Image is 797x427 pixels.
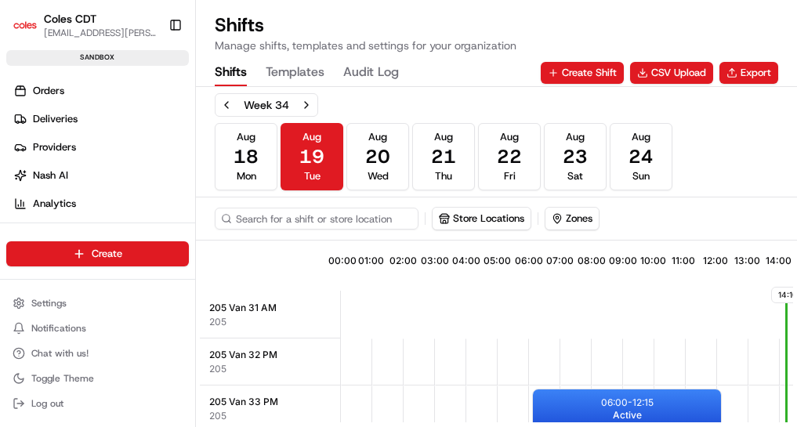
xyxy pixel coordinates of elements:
[6,191,195,216] a: Analytics
[6,50,189,66] div: sandbox
[33,168,68,183] span: Nash AI
[33,140,76,154] span: Providers
[31,322,86,335] span: Notifications
[601,396,654,409] p: 06:00 - 12:15
[6,317,189,339] button: Notifications
[244,97,289,113] div: Week 34
[766,255,792,267] span: 14:00
[433,208,531,230] button: Store Locations
[632,169,650,183] span: Sun
[44,11,96,27] button: Coles CDT
[266,60,324,86] button: Templates
[6,342,189,364] button: Chat with us!
[500,130,519,144] span: Aug
[497,144,522,169] span: 22
[389,255,417,267] span: 02:00
[545,208,599,230] button: Zones
[703,255,728,267] span: 12:00
[368,130,387,144] span: Aug
[209,316,226,328] button: 205
[734,255,760,267] span: 13:00
[610,123,672,190] button: Aug24Sun
[545,207,600,230] button: Zones
[6,367,189,389] button: Toggle Theme
[31,397,63,410] span: Log out
[566,130,585,144] span: Aug
[515,255,543,267] span: 06:00
[295,94,317,116] button: Next week
[328,255,357,267] span: 00:00
[299,144,324,169] span: 19
[432,207,531,230] button: Store Locations
[544,123,607,190] button: Aug23Sat
[609,255,637,267] span: 09:00
[215,208,418,230] input: Search for a shift or store location
[412,123,475,190] button: Aug21Thu
[484,255,511,267] span: 05:00
[31,297,67,309] span: Settings
[632,130,650,144] span: Aug
[6,241,189,266] button: Create
[435,169,452,183] span: Thu
[640,255,666,267] span: 10:00
[434,130,453,144] span: Aug
[209,410,226,422] button: 205
[302,130,321,144] span: Aug
[546,255,574,267] span: 07:00
[6,78,195,103] a: Orders
[504,169,516,183] span: Fri
[215,60,247,86] button: Shifts
[209,363,226,375] button: 205
[33,84,64,98] span: Orders
[6,6,162,44] button: Coles CDTColes CDT[EMAIL_ADDRESS][PERSON_NAME][PERSON_NAME][DOMAIN_NAME]
[563,144,588,169] span: 23
[6,135,195,160] a: Providers
[719,62,778,84] button: Export
[31,372,94,385] span: Toggle Theme
[541,62,624,84] button: Create Shift
[234,144,259,169] span: 18
[33,112,78,126] span: Deliveries
[209,396,278,408] span: 205 Van 33 PM
[343,60,399,86] button: Audit Log
[567,169,583,183] span: Sat
[33,197,76,211] span: Analytics
[92,247,122,261] span: Create
[365,144,390,169] span: 20
[346,123,409,190] button: Aug20Wed
[613,409,642,422] span: Active
[421,255,449,267] span: 03:00
[629,144,654,169] span: 24
[6,393,189,414] button: Log out
[216,94,237,116] button: Previous week
[431,144,456,169] span: 21
[44,27,156,39] button: [EMAIL_ADDRESS][PERSON_NAME][PERSON_NAME][DOMAIN_NAME]
[368,169,389,183] span: Wed
[452,255,480,267] span: 04:00
[215,123,277,190] button: Aug18Mon
[209,302,277,314] span: 205 Van 31 AM
[209,349,277,361] span: 205 Van 32 PM
[630,62,713,84] button: CSV Upload
[672,255,695,267] span: 11:00
[215,13,516,38] h1: Shifts
[6,107,195,132] a: Deliveries
[578,255,606,267] span: 08:00
[237,169,256,183] span: Mon
[6,292,189,314] button: Settings
[358,255,384,267] span: 01:00
[478,123,541,190] button: Aug22Fri
[6,163,195,188] a: Nash AI
[237,130,255,144] span: Aug
[281,123,343,190] button: Aug19Tue
[215,38,516,53] p: Manage shifts, templates and settings for your organization
[13,13,38,38] img: Coles CDT
[31,347,89,360] span: Chat with us!
[304,169,321,183] span: Tue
